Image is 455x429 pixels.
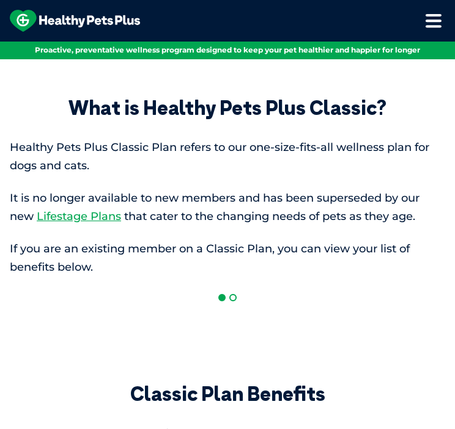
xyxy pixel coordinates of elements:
[130,382,325,405] div: Classic Plan Benefits
[68,96,387,119] div: What is Healthy Pets Plus Classic?
[124,210,415,223] span: that cater to the changing needs of pets as they age.
[37,210,121,223] a: Link Lifestage Plans
[35,45,420,54] span: Proactive, preventative wellness program designed to keep your pet healthier and happier for longer
[10,191,420,223] span: It is no longer available to new members and has been superseded by our new
[10,10,140,32] img: hpp-logo
[10,141,429,172] span: Healthy Pets Plus Classic Plan refers to our one-size-fits-all wellness plan for dogs and cats.
[10,242,410,274] span: If you are an existing member on a Classic Plan, you can view your list of benefits below.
